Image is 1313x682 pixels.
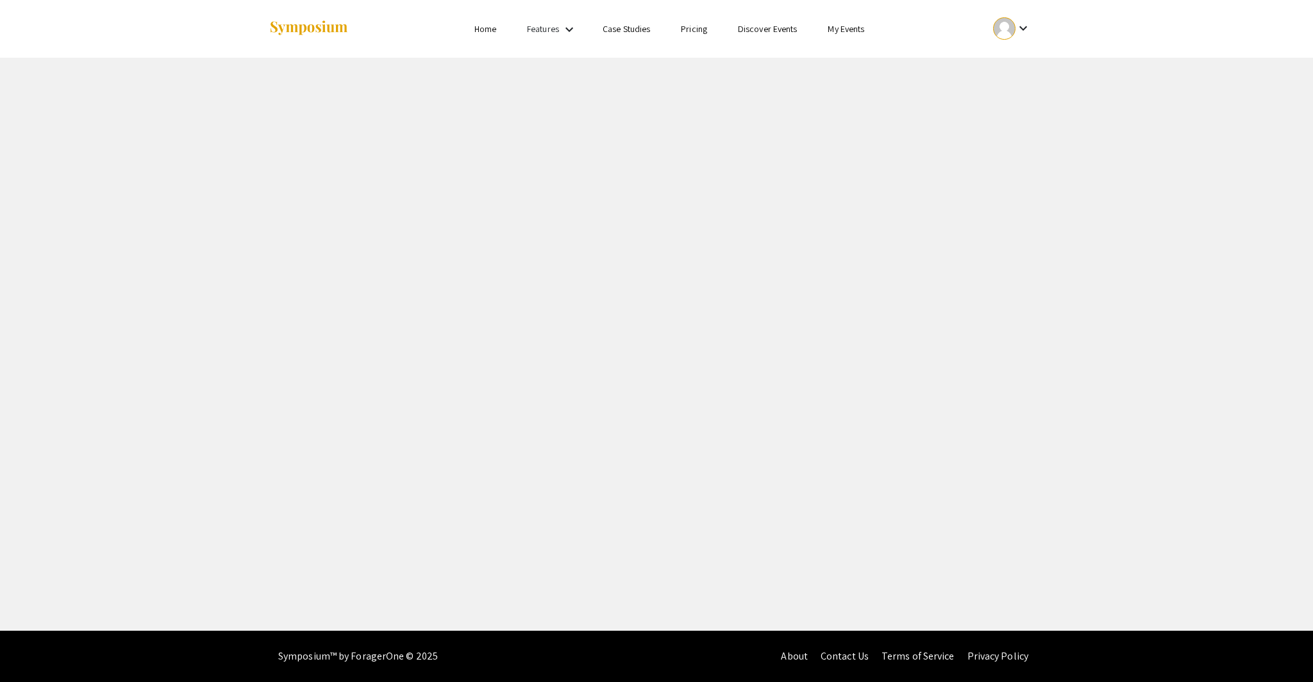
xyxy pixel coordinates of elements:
div: Symposium™ by ForagerOne © 2025 [278,631,438,682]
iframe: Chat [1259,624,1303,672]
a: My Events [828,23,864,35]
a: About [781,649,808,663]
a: Discover Events [738,23,798,35]
a: Contact Us [821,649,869,663]
a: Terms of Service [882,649,955,663]
a: Features [527,23,559,35]
mat-icon: Expand account dropdown [1016,21,1031,36]
a: Home [474,23,496,35]
a: Case Studies [603,23,650,35]
mat-icon: Expand Features list [562,22,577,37]
a: Privacy Policy [967,649,1028,663]
img: Symposium by ForagerOne [269,20,349,37]
button: Expand account dropdown [980,14,1044,43]
a: Pricing [681,23,707,35]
